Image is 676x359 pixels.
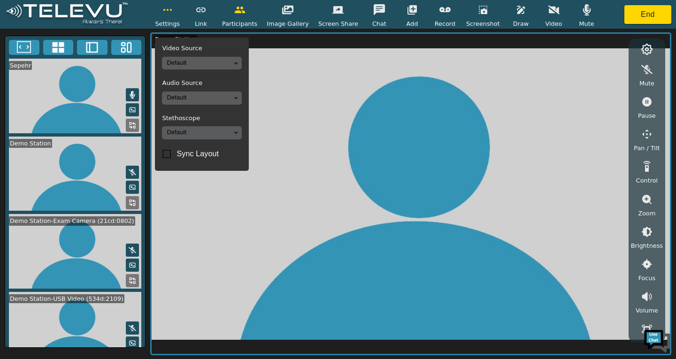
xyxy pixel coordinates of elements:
button: Replace Feed [126,196,139,209]
span: Settings [155,19,180,28]
span: Add [407,19,418,28]
span: Screenshot [466,19,500,28]
textarea: Type your message and hit 'Enter' [5,256,179,289]
span: Chat [372,19,386,28]
span: Mute [639,79,654,88]
button: Picture in Picture [126,259,139,272]
button: Replace Feed [126,119,139,132]
div: Demo Station [9,139,52,148]
span: Pan / Tilt [634,144,660,153]
span: Link [195,19,207,28]
span: Participants [222,19,257,28]
button: Picture in Picture [126,103,139,116]
div: Chat with us now [49,49,158,61]
button: Mute [126,88,139,101]
img: logoWhite.png [5,2,129,26]
div: Demo Station-USB Video (534d:2109) [9,294,124,303]
span: Record [435,19,455,28]
span: Video [545,19,562,28]
button: Three Window Medium [111,40,142,55]
button: End [624,5,671,24]
span: Pause [638,111,656,120]
span: Focus [638,274,656,283]
div: Sepehr [9,61,32,70]
button: Picture in Picture [126,336,139,350]
h5: Audio Source [162,79,242,87]
span: Brightness [631,241,663,250]
span: Image Gallery [267,19,309,28]
button: Picture in Picture [126,181,139,194]
div: Demo Station [154,35,197,44]
button: Mute [126,321,139,335]
button: Two Window Medium [77,40,108,55]
div: Default [162,92,242,105]
h5: Stethoscope [162,115,242,122]
span: Sync Layout [177,148,219,160]
button: Replace Feed [126,274,139,287]
span: Screen Share [318,19,358,28]
span: Draw [513,19,529,28]
button: Mute [126,244,139,257]
img: Chat Widget [643,326,671,354]
button: Mute [126,166,139,179]
div: Demo Station-Exam Camera (21cd:0802) [9,216,135,225]
div: Default [162,57,242,70]
div: Default [162,126,242,139]
div: Minimize live chat window [154,5,177,27]
h5: Video Source [162,45,242,52]
button: 4x4 [43,40,74,55]
span: We're online! [54,118,130,213]
span: Volume [636,306,658,315]
span: Zoom [638,209,655,218]
img: d_736959983_company_1615157101543_736959983 [16,44,39,67]
span: Control [636,176,658,185]
button: Fullscreen [9,40,39,55]
span: Mute [579,19,594,28]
